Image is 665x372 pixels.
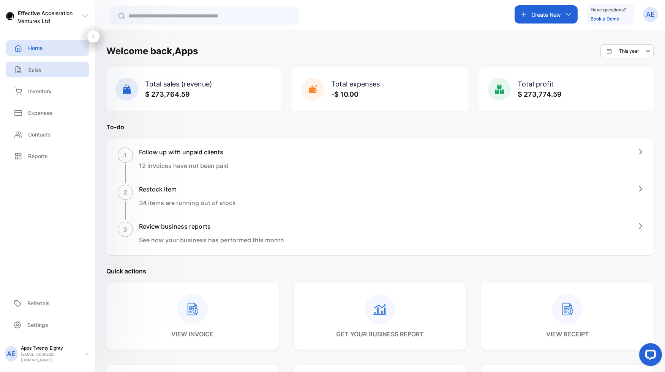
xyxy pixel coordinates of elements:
[139,148,229,157] h1: Follow up with unpaid clients
[643,5,658,24] button: AE
[106,44,198,58] h1: Welcome back, Apps
[21,345,79,352] p: Apps Twenty Eighty
[591,16,619,22] a: Book a Demo
[518,90,562,98] span: $ 273,774.59
[28,130,51,138] p: Contacts
[123,188,127,197] p: 2
[27,321,48,329] p: Settings
[646,9,655,19] p: AE
[331,90,359,98] span: -$ 10.00
[139,161,229,170] p: 12 invoices have not been paid
[106,267,654,276] p: Quick actions
[28,109,53,117] p: Expenses
[331,80,380,88] span: Total expenses
[546,330,589,339] p: View receipt
[21,352,79,363] p: [EMAIL_ADDRESS][DOMAIN_NAME]
[531,11,561,19] p: Create New
[18,9,81,25] p: Effective Acceleration Ventures Ltd
[139,198,236,207] p: 34 items are running out of stock
[28,152,48,160] p: Reports
[145,80,212,88] span: Total sales (revenue)
[28,87,52,95] p: Inventory
[633,340,665,372] iframe: LiveChat chat widget
[139,222,284,231] h1: Review business reports
[139,235,284,245] p: See how your business has performed this month
[124,151,127,160] p: 1
[28,44,43,52] p: Home
[145,90,190,98] span: $ 273,764.59
[27,299,50,307] p: Referrals
[139,185,236,194] h1: Restock item
[123,225,128,234] p: 3
[336,330,424,339] p: get your business report
[28,66,42,74] p: Sales
[515,5,578,24] button: Create New
[591,6,626,14] p: Have questions?
[619,48,639,55] p: This year
[518,80,554,88] span: Total profit
[7,349,16,359] p: AE
[171,330,213,339] p: View invoice
[106,122,654,132] p: To-do
[6,12,14,20] img: logo
[600,44,654,58] button: This year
